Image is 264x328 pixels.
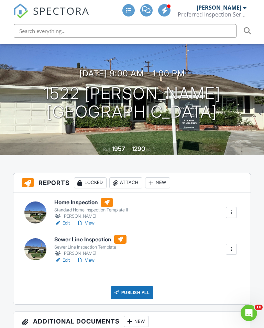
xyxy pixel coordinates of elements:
[54,244,126,250] div: Sewer Line Inspection Template
[124,316,149,327] div: New
[241,305,257,321] iframe: Intercom live chat
[54,213,128,220] div: [PERSON_NAME]
[103,147,111,152] span: Built
[13,173,250,193] h3: Reports
[43,85,221,121] h1: 1522 [PERSON_NAME] [GEOGRAPHIC_DATA]
[54,250,126,257] div: [PERSON_NAME]
[146,147,156,152] span: sq. ft.
[54,235,126,244] h6: Sewer Line Inspection
[197,4,241,11] div: [PERSON_NAME]
[13,9,89,24] a: SPECTORA
[14,24,236,38] input: Search everything...
[77,220,95,227] a: View
[255,305,263,310] span: 10
[132,145,145,152] div: 1290
[54,198,128,207] h6: Home Inspection
[111,286,154,299] div: Publish All
[13,3,28,19] img: The Best Home Inspection Software - Spectora
[54,207,128,213] div: Standard Home Inspection Template II
[112,145,125,152] div: 1957
[54,235,126,257] a: Sewer Line Inspection Sewer Line Inspection Template [PERSON_NAME]
[54,198,128,220] a: Home Inspection Standard Home Inspection Template II [PERSON_NAME]
[54,220,70,227] a: Edit
[145,177,170,188] div: New
[33,3,89,18] span: SPECTORA
[54,257,70,264] a: Edit
[74,177,107,188] div: Locked
[178,11,246,18] div: Preferred Inspection Services
[77,257,95,264] a: View
[109,177,142,188] div: Attach
[79,69,185,78] h3: [DATE] 9:00 am - 1:00 pm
